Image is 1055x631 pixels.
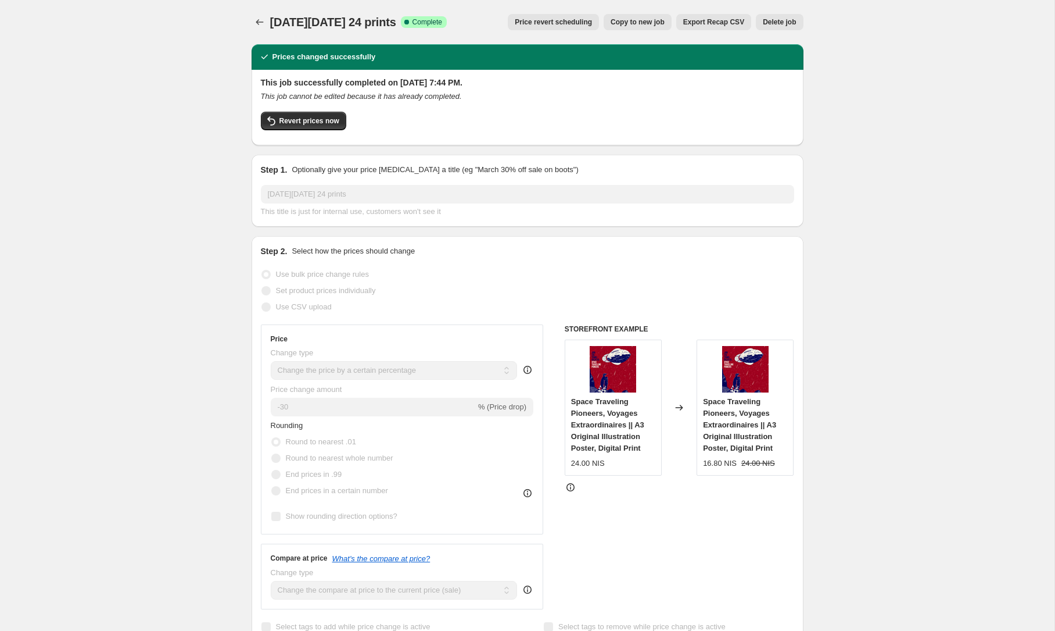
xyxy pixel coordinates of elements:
[292,245,415,257] p: Select how the prices should change
[565,325,794,334] h6: STOREFRONT EXAMPLE
[276,270,369,279] span: Use bulk price change rules
[252,14,268,30] button: Price change jobs
[683,17,744,27] span: Export Recap CSV
[271,348,314,357] span: Change type
[515,17,592,27] span: Price revert scheduling
[478,402,526,411] span: % (Price drop)
[412,17,442,27] span: Complete
[590,346,636,393] img: surikataz_a3_b_80x.jpg
[522,584,533,596] div: help
[722,346,769,393] img: surikataz_a3_b_80x.jpg
[279,116,339,126] span: Revert prices now
[571,458,605,469] div: 24.00 NIS
[272,51,376,63] h2: Prices changed successfully
[332,554,430,563] button: What's the compare at price?
[276,302,332,311] span: Use CSV upload
[292,164,578,176] p: Optionally give your price [MEDICAL_DATA] a title (eg "March 30% off sale on boots")
[286,470,342,479] span: End prices in .99
[286,454,393,462] span: Round to nearest whole number
[703,397,776,452] span: Space Traveling Pioneers, Voyages Extraordinaires || A3 Original Illustration Poster, Digital Print
[604,14,672,30] button: Copy to new job
[286,512,397,521] span: Show rounding direction options?
[261,112,346,130] button: Revert prices now
[522,364,533,376] div: help
[276,286,376,295] span: Set product prices individually
[271,385,342,394] span: Price change amount
[741,458,775,469] strike: 24.00 NIS
[271,421,303,430] span: Rounding
[261,77,794,88] h2: This job successfully completed on [DATE] 7:44 PM.
[270,16,396,28] span: [DATE][DATE] 24 prints
[271,398,476,416] input: -15
[676,14,751,30] button: Export Recap CSV
[558,622,726,631] span: Select tags to remove while price change is active
[756,14,803,30] button: Delete job
[508,14,599,30] button: Price revert scheduling
[271,568,314,577] span: Change type
[261,164,288,176] h2: Step 1.
[276,622,430,631] span: Select tags to add while price change is active
[261,245,288,257] h2: Step 2.
[611,17,665,27] span: Copy to new job
[271,334,288,344] h3: Price
[286,486,388,495] span: End prices in a certain number
[286,437,356,446] span: Round to nearest .01
[261,185,794,204] input: 30% off holiday sale
[271,554,328,563] h3: Compare at price
[261,92,462,101] i: This job cannot be edited because it has already completed.
[763,17,796,27] span: Delete job
[261,207,441,216] span: This title is just for internal use, customers won't see it
[703,458,737,469] div: 16.80 NIS
[571,397,644,452] span: Space Traveling Pioneers, Voyages Extraordinaires || A3 Original Illustration Poster, Digital Print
